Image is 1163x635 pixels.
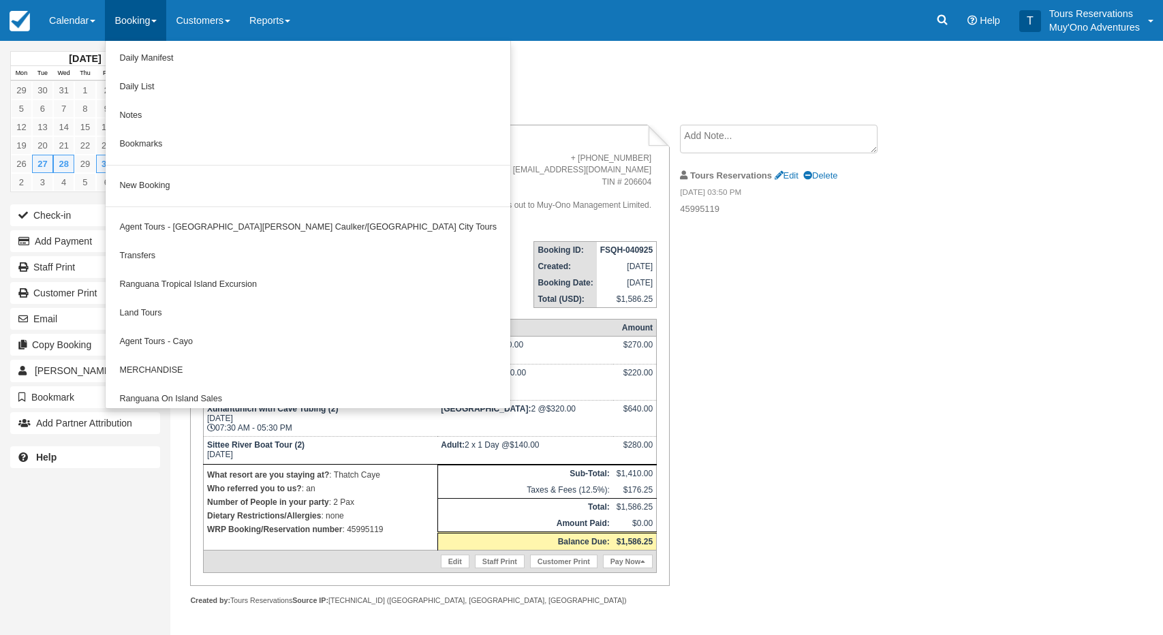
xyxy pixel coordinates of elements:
button: Add Partner Attribution [10,412,160,434]
th: Created: [534,258,597,275]
th: Wed [53,66,74,81]
a: Daily Manifest [106,44,510,73]
a: 30 [96,155,117,173]
td: $1,586.25 [613,498,657,515]
a: [PERSON_NAME] 1 [10,360,160,382]
a: 31 [53,81,74,99]
th: Thu [74,66,95,81]
h1: [PERSON_NAME], [181,55,1032,71]
a: New Booking [106,172,510,200]
a: 5 [74,173,95,191]
a: 19 [11,136,32,155]
td: $1,586.25 [597,291,657,308]
a: 16 [96,118,117,136]
a: Staff Print [10,256,160,278]
a: Customer Print [10,282,160,304]
a: Help [10,446,160,468]
th: Booking Date: [534,275,597,291]
th: Tue [32,66,53,81]
td: $1,410.00 [613,465,657,482]
strong: Created by: [190,596,230,604]
strong: $1,586.25 [617,537,653,546]
a: 30 [32,81,53,99]
a: 23 [96,136,117,155]
th: Booking ID: [534,241,597,258]
p: : none [207,509,434,523]
strong: Dietary Restrictions/Allergies [207,511,321,521]
button: Check-in [10,204,160,226]
th: Total: [437,498,613,515]
p: : an [207,482,434,495]
strong: Tours Reservations [690,170,772,181]
a: 1 [74,81,95,99]
button: Email [10,308,160,330]
a: Notes [106,102,510,130]
a: Daily List [106,73,510,102]
button: Copy Booking [10,334,160,356]
th: Balance Due: [437,532,613,550]
a: 6 [96,173,117,191]
a: 8 [74,99,95,118]
td: 1 Day @ [437,336,613,364]
a: Pay Now [603,555,653,568]
strong: [DATE] [69,53,101,64]
div: $270.00 [617,340,653,360]
a: Delete [803,170,837,181]
a: 3 [32,173,53,191]
a: 12 [11,118,32,136]
span: $110.00 [497,368,526,377]
address: + [PHONE_NUMBER] [EMAIL_ADDRESS][DOMAIN_NAME] TIN # 206604 Please make all checks out to Muy-Ono ... [400,153,652,211]
td: [DATE] [203,436,437,464]
th: Sub-Total: [437,465,613,482]
td: 2 x 1 Day @ [437,436,613,464]
td: [DATE] [597,275,657,291]
em: [DATE] 03:50 PM [680,187,910,202]
a: 6 [32,99,53,118]
a: 13 [32,118,53,136]
div: Tours Reservations [TECHNICAL_ID] ([GEOGRAPHIC_DATA], [GEOGRAPHIC_DATA], [GEOGRAPHIC_DATA]) [190,595,669,606]
div: $280.00 [617,440,653,461]
a: Ranguana On Island Sales [106,385,510,414]
strong: FSQH-040925 [600,245,653,255]
p: Muy'Ono Adventures [1049,20,1140,34]
a: 2 [96,81,117,99]
strong: What resort are you staying at? [207,470,329,480]
strong: Sittee River Boat Tour (2) [207,440,305,450]
span: [PERSON_NAME] [35,365,113,376]
a: 21 [53,136,74,155]
a: 9 [96,99,117,118]
a: 29 [74,155,95,173]
p: : 45995119 [207,523,434,536]
th: Mon [11,66,32,81]
b: Help [36,452,57,463]
strong: WRP Booking/Reservation number [207,525,342,534]
a: 5 [11,99,32,118]
a: 4 [53,173,74,191]
a: Edit [441,555,469,568]
th: Amount Paid: [437,515,613,533]
a: 22 [74,136,95,155]
a: Ranguana Tropical Island Excursion [106,270,510,299]
span: Help [980,15,1000,26]
strong: Who referred you to us? [207,484,302,493]
a: 14 [53,118,74,136]
img: checkfront-main-nav-mini-logo.png [10,11,30,31]
a: 29 [11,81,32,99]
a: Agent Tours - Cayo [106,328,510,356]
td: Taxes & Fees (12.5%): [437,482,613,499]
th: Amount [613,319,657,336]
td: [DATE] [597,258,657,275]
a: 27 [32,155,53,173]
td: [DATE] 07:30 AM - 05:30 PM [203,400,437,436]
button: Add Payment [10,230,160,252]
span: $320.00 [546,404,576,414]
p: : Thatch Caye [207,468,434,482]
a: Staff Print [475,555,525,568]
td: 2 @ [437,364,613,400]
a: 15 [74,118,95,136]
strong: Source IP: [292,596,328,604]
a: 2 [11,173,32,191]
a: Land Tours [106,299,510,328]
span: $140.00 [510,440,539,450]
th: Total (USD): [534,291,597,308]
